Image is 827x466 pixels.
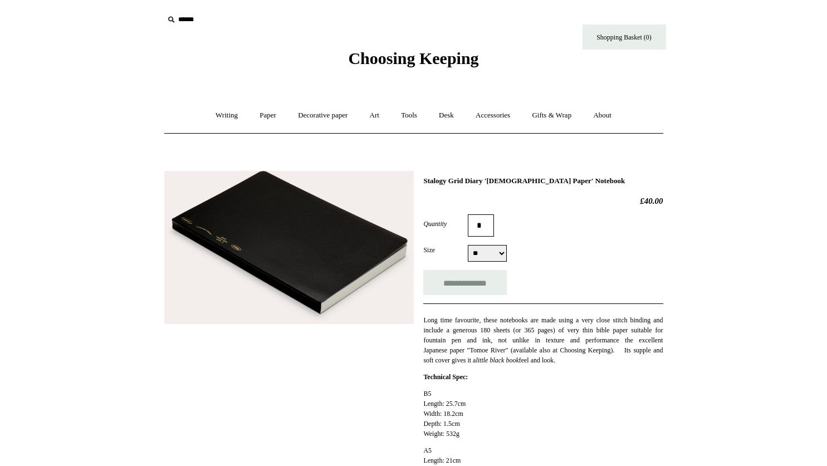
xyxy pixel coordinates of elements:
[423,245,468,255] label: Size
[288,101,358,130] a: Decorative paper
[423,389,663,439] p: B5 Length: 25.7cm Width: 18.2cm Depth: 1.5cm Weight: 532g
[423,176,663,185] h1: Stalogy Grid Diary '[DEMOGRAPHIC_DATA] Paper' Notebook
[249,101,286,130] a: Paper
[429,101,464,130] a: Desk
[164,171,414,325] img: Stalogy Grid Diary 'Bible Paper' Notebook
[423,373,468,381] strong: Technical Spec:
[348,49,478,67] span: Choosing Keeping
[583,101,622,130] a: About
[522,101,581,130] a: Gifts & Wrap
[423,219,468,229] label: Quantity
[476,356,518,364] em: little black book
[360,101,389,130] a: Art
[391,101,427,130] a: Tools
[466,101,520,130] a: Accessories
[583,24,666,50] a: Shopping Basket (0)
[423,315,663,365] p: Long time favourite, these notebooks are made using a very close stitch binding and include a gen...
[423,196,663,206] h2: £40.00
[348,58,478,66] a: Choosing Keeping
[205,101,248,130] a: Writing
